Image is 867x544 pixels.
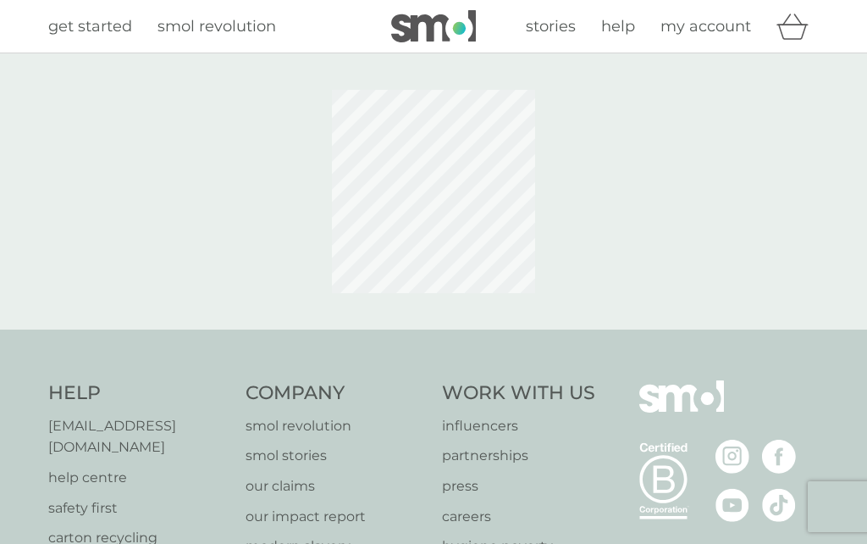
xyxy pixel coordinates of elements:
span: my account [660,17,751,36]
a: smol stories [246,445,426,467]
img: visit the smol Youtube page [715,488,749,522]
a: careers [442,506,595,528]
a: partnerships [442,445,595,467]
a: smol revolution [157,14,276,39]
a: help centre [48,467,229,489]
img: visit the smol Facebook page [762,440,796,474]
h4: Help [48,380,229,407]
a: my account [660,14,751,39]
h4: Work With Us [442,380,595,407]
a: get started [48,14,132,39]
span: get started [48,17,132,36]
h4: Company [246,380,426,407]
a: press [442,475,595,497]
a: our claims [246,475,426,497]
img: visit the smol Tiktok page [762,488,796,522]
a: smol revolution [246,415,426,437]
span: stories [526,17,576,36]
a: help [601,14,635,39]
div: basket [776,9,819,43]
a: [EMAIL_ADDRESS][DOMAIN_NAME] [48,415,229,458]
img: smol [391,10,476,42]
a: stories [526,14,576,39]
img: visit the smol Instagram page [715,440,749,474]
a: safety first [48,497,229,519]
img: smol [639,380,724,438]
a: influencers [442,415,595,437]
span: help [601,17,635,36]
span: smol revolution [157,17,276,36]
a: our impact report [246,506,426,528]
